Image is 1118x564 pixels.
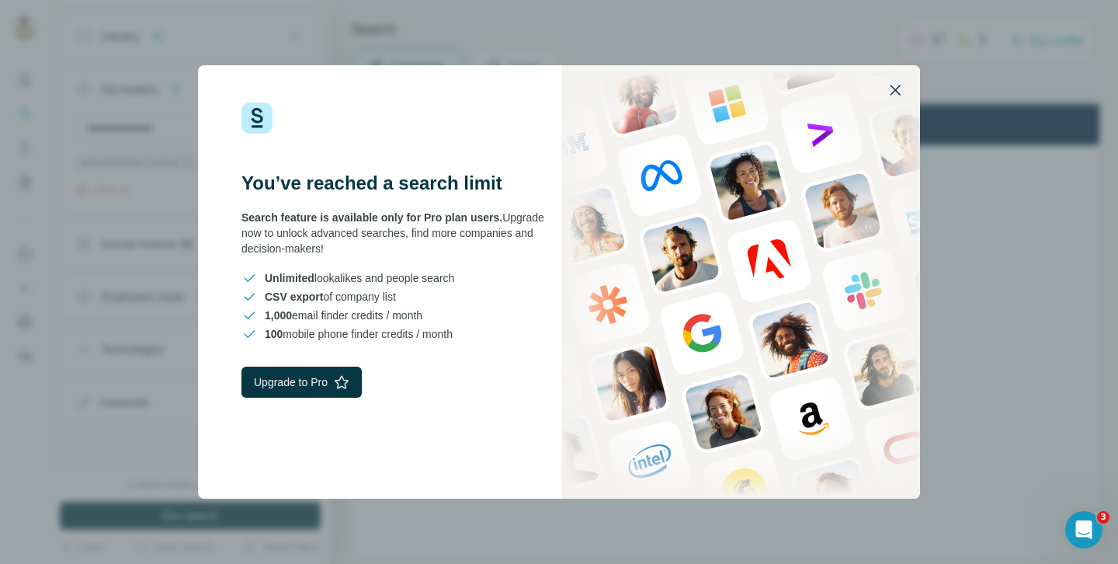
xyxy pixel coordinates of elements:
[265,326,453,342] span: mobile phone finder credits / month
[265,270,454,286] span: lookalikes and people search
[1065,511,1102,548] iframe: Intercom live chat
[241,367,362,398] button: Upgrade to Pro
[1097,511,1109,524] span: 3
[241,211,502,224] span: Search feature is available only for Pro plan users.
[265,308,422,323] span: email finder credits / month
[265,309,292,322] span: 1,000
[265,291,323,303] span: CSV export
[561,65,920,499] img: Surfe Stock Photo - showing people and technologies
[265,3,484,37] div: Upgrade plan for full access to Surfe
[265,272,314,284] span: Unlimited
[241,210,559,256] div: Upgrade now to unlock advanced searches, find more companies and decision-makers!
[241,103,273,134] img: Surfe Logo
[241,171,559,196] h3: You’ve reached a search limit
[265,289,396,305] span: of company list
[265,328,283,340] span: 100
